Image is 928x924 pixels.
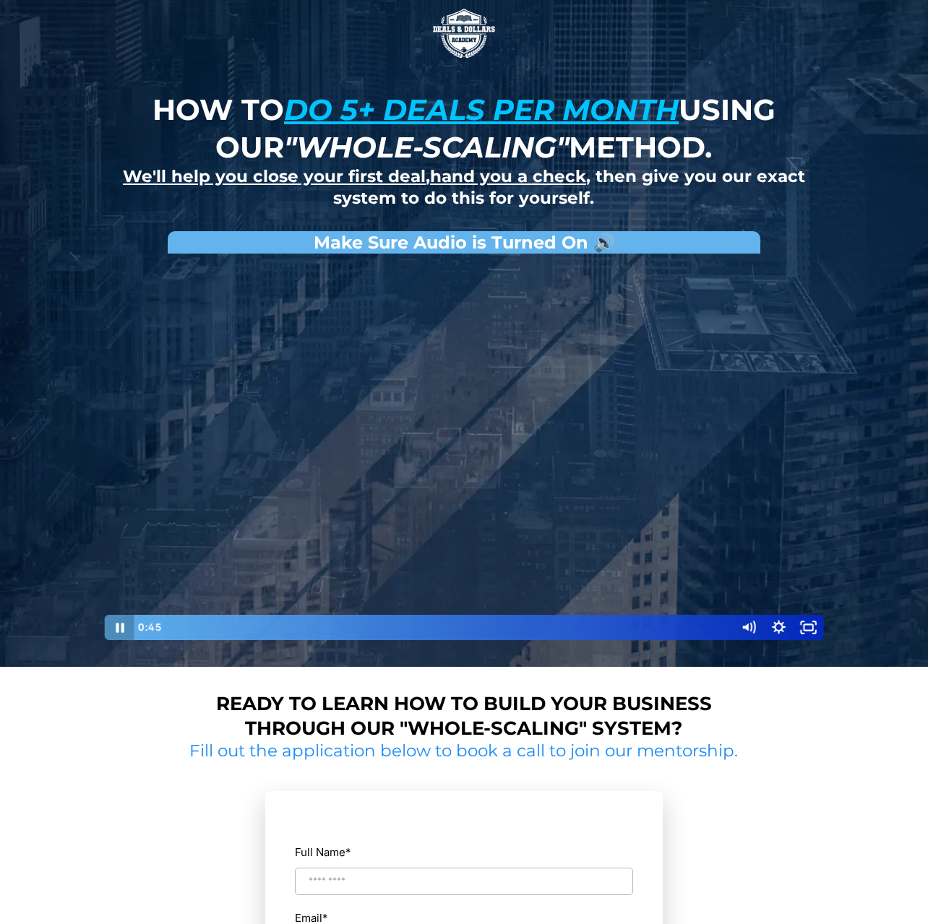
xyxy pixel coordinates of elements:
u: do 5+ deals per month [284,92,679,127]
strong: How to using our method. [152,92,776,165]
strong: Make Sure Audio is Turned On 🔊 [314,232,615,253]
strong: , , then give you our exact system to do this for yourself. [123,166,805,208]
em: "whole-scaling" [284,129,569,165]
strong: Ready to learn how to build your business through our "whole-scaling" system? [216,692,712,740]
h2: Fill out the application below to book a call to join our mentorship. [184,741,744,762]
u: We'll help you close your first deal [123,166,426,186]
label: Full Name [295,842,633,862]
u: hand you a check [430,166,586,186]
